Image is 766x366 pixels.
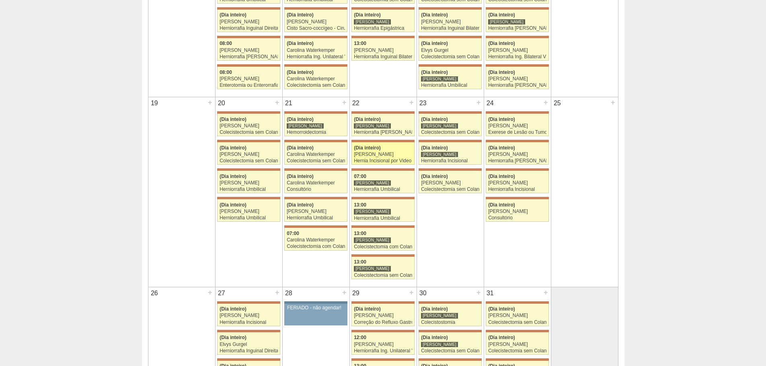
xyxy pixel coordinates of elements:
div: Enterotomia ou Enterorrafia [220,83,278,88]
div: Key: Maria Braido [351,36,414,38]
a: 13:00 [PERSON_NAME] Herniorrafia Umbilical [351,199,414,222]
div: Key: Maria Braido [351,111,414,114]
a: (Dia inteiro) [PERSON_NAME] Hemorroidectomia [284,114,347,136]
div: [PERSON_NAME] [287,19,345,25]
div: + [408,97,415,108]
a: (Dia inteiro) [PERSON_NAME] Herniorrafia Inguinal Direita [217,10,280,32]
a: (Dia inteiro) [PERSON_NAME] Colecistectomia sem Colangiografia VL [217,114,280,136]
div: + [542,97,549,108]
div: Key: Maria Braido [419,64,481,67]
span: (Dia inteiro) [287,117,314,122]
div: Colecistectomia sem Colangiografia VL [488,320,546,325]
div: Key: Maria Braido [217,358,280,361]
span: (Dia inteiro) [287,202,314,208]
div: Elvys Gurgel [421,48,479,53]
div: Key: Maria Braido [217,197,280,199]
a: (Dia inteiro) [PERSON_NAME] Colecistectomia sem Colangiografia [217,142,280,165]
span: (Dia inteiro) [220,335,246,340]
div: Key: Maria Braido [217,168,280,171]
a: (Dia inteiro) Carolina Waterkemper Colecistectomia sem Colangiografia [284,142,347,165]
div: Key: Maria Braido [486,168,548,171]
span: 13:00 [354,259,366,265]
div: + [207,97,214,108]
div: Consultório [488,215,546,221]
div: [PERSON_NAME] [488,123,546,129]
div: 23 [417,97,429,109]
a: 12:00 [PERSON_NAME] Herniorrafia Ing. Unilateral VL [351,332,414,355]
a: (Dia inteiro) [PERSON_NAME] Herniorrafia Ing. Bilateral VL [486,38,548,61]
div: [PERSON_NAME] [421,151,458,157]
div: Key: Maria Braido [351,358,414,361]
div: [PERSON_NAME] [488,180,546,186]
div: Key: Maria Braido [486,197,548,199]
div: [PERSON_NAME] [287,209,345,214]
div: Key: Maria Braido [284,197,347,199]
div: Key: Maria Braido [486,358,548,361]
div: Carolina Waterkemper [287,180,345,186]
span: (Dia inteiro) [488,306,515,312]
div: Key: Maria Braido [351,330,414,332]
div: [PERSON_NAME] [354,19,391,25]
div: Hemorroidectomia [287,130,345,135]
div: Key: Maria Braido [419,301,481,304]
span: 08:00 [220,70,232,75]
div: Key: Maria Braido [217,301,280,304]
span: (Dia inteiro) [421,145,448,151]
span: (Dia inteiro) [220,117,246,122]
div: Herniorrafia Inguinal Direita [220,348,278,354]
div: Herniorrafia Umbilical [354,187,412,192]
div: Colecistectomia sem Colangiografia VL [287,83,345,88]
div: [PERSON_NAME] [421,123,458,129]
div: Key: Maria Braido [351,301,414,304]
a: (Dia inteiro) [PERSON_NAME] Colecistectomia sem Colangiografia [419,114,481,136]
div: Key: Maria Braido [351,225,414,228]
div: [PERSON_NAME] [354,180,391,186]
div: Herniorrafia Umbilical [220,187,278,192]
div: Colecistectomia sem Colangiografia VL [220,130,278,135]
div: 24 [484,97,497,109]
div: + [475,97,482,108]
div: Key: Maria Braido [351,140,414,142]
span: (Dia inteiro) [287,41,314,46]
div: [PERSON_NAME] [488,209,546,214]
div: [PERSON_NAME] [354,209,391,215]
a: (Dia inteiro) [PERSON_NAME] Herniorrafia [PERSON_NAME] [486,10,548,32]
div: Key: Maria Braido [419,7,481,10]
span: (Dia inteiro) [421,41,448,46]
div: Carolina Waterkemper [287,237,345,243]
div: + [475,287,482,298]
div: [PERSON_NAME] [421,341,458,348]
div: Key: Maria Braido [284,36,347,38]
div: 21 [283,97,295,109]
a: (Dia inteiro) [PERSON_NAME] Cisto Sacro-coccígeo - Cirurgia [284,10,347,32]
a: (Dia inteiro) [PERSON_NAME] Herniorrafia Epigástrica [351,10,414,32]
div: [PERSON_NAME] [488,19,525,25]
span: (Dia inteiro) [488,117,515,122]
div: Herniorrafia Inguinal Bilateral [421,26,479,31]
div: Carolina Waterkemper [287,76,345,82]
div: 31 [484,287,497,299]
span: 07:00 [287,231,299,236]
span: (Dia inteiro) [220,306,246,312]
div: Key: Maria Braido [486,111,548,114]
a: 07:00 Carolina Waterkemper Colecistectomia com Colangiografia VL [284,228,347,250]
div: + [408,287,415,298]
div: [PERSON_NAME] [220,19,278,25]
span: (Dia inteiro) [287,145,314,151]
a: (Dia inteiro) [PERSON_NAME] Herniorrafia Incisional [419,142,481,165]
div: Key: Maria Braido [284,225,347,228]
span: (Dia inteiro) [488,202,515,208]
div: Key: Maria Braido [419,330,481,332]
div: Herniorrafia Umbilical [354,216,412,221]
div: Colecistectomia sem Colangiografia VL [421,187,479,192]
a: 13:00 [PERSON_NAME] Herniorrafia Inguinal Bilateral [351,38,414,61]
span: (Dia inteiro) [220,145,246,151]
a: (Dia inteiro) [PERSON_NAME] Herniorrafia Incisional [486,171,548,193]
span: 13:00 [354,202,366,208]
div: 22 [350,97,362,109]
div: Colecistectomia sem Colangiografia VL [421,54,479,59]
div: [PERSON_NAME] [354,237,391,243]
div: Key: Maria Braido [217,64,280,67]
a: (Dia inteiro) Carolina Waterkemper Herniorrafia Ing. Unilateral VL [284,38,347,61]
div: Herniorrafia Ing. Unilateral VL [354,348,412,354]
